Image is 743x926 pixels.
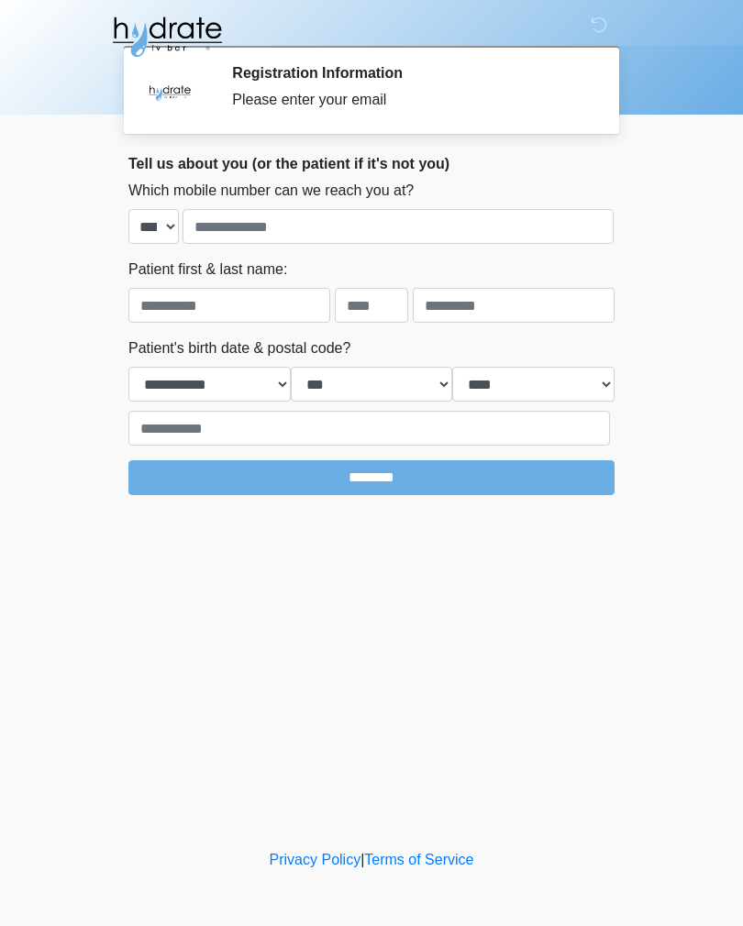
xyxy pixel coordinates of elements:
[128,259,287,281] label: Patient first & last name:
[364,852,473,867] a: Terms of Service
[128,180,414,202] label: Which mobile number can we reach you at?
[232,89,587,111] div: Please enter your email
[360,852,364,867] a: |
[110,14,224,60] img: Hydrate IV Bar - Fort Collins Logo
[128,337,350,359] label: Patient's birth date & postal code?
[270,852,361,867] a: Privacy Policy
[142,64,197,119] img: Agent Avatar
[128,155,615,172] h2: Tell us about you (or the patient if it's not you)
